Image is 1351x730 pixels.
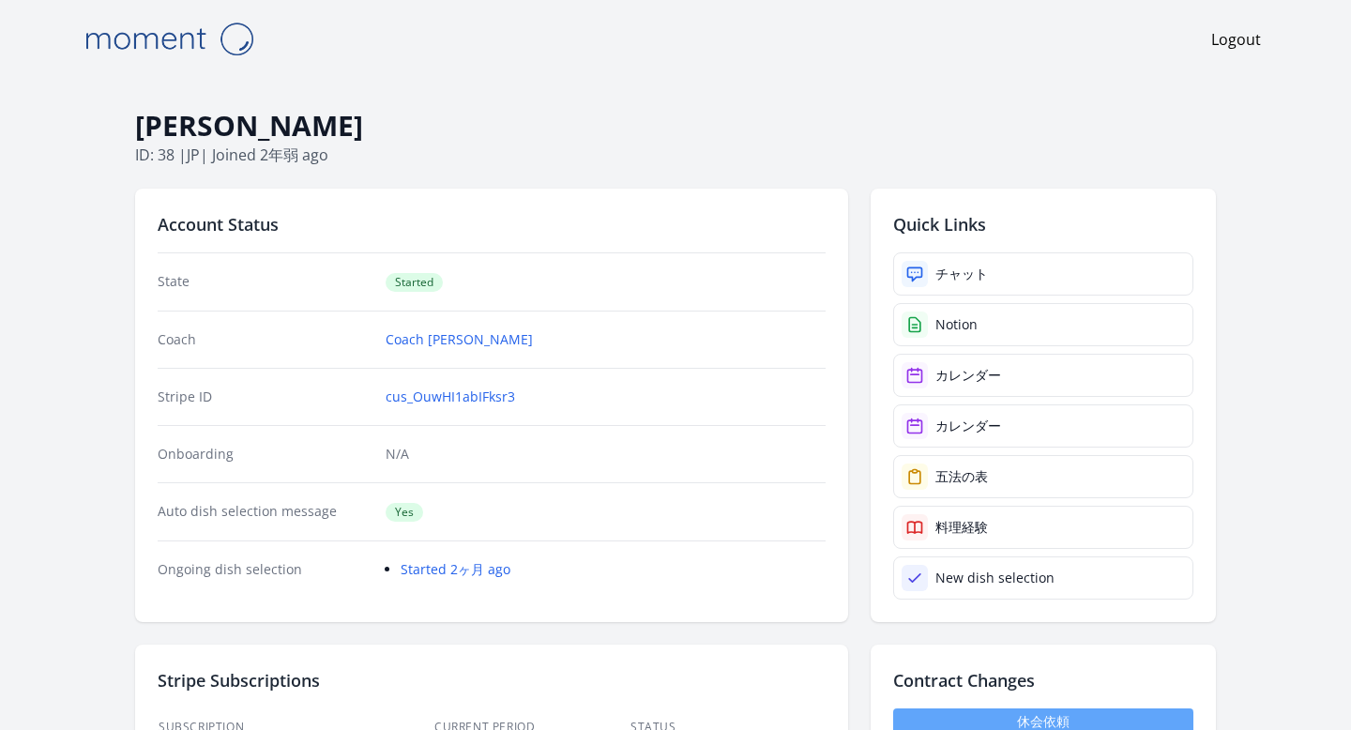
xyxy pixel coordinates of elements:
[893,404,1193,448] a: カレンダー
[158,560,371,579] dt: Ongoing dish selection
[935,417,1001,435] div: カレンダー
[935,569,1055,587] div: New dish selection
[386,445,826,464] p: N/A
[1211,28,1261,51] a: Logout
[386,273,443,292] span: Started
[187,144,200,165] span: jp
[158,445,371,464] dt: Onboarding
[135,144,1216,166] p: ID: 38 | | Joined 2年弱 ago
[75,15,263,63] img: Moment
[386,388,515,406] a: cus_OuwHI1abIFksr3
[935,518,988,537] div: 料理経験
[935,366,1001,385] div: カレンダー
[893,354,1193,397] a: カレンダー
[893,506,1193,549] a: 料理経験
[893,211,1193,237] h2: Quick Links
[893,455,1193,498] a: 五法の表
[893,667,1193,693] h2: Contract Changes
[135,108,1216,144] h1: [PERSON_NAME]
[893,303,1193,346] a: Notion
[158,330,371,349] dt: Coach
[158,388,371,406] dt: Stripe ID
[158,502,371,522] dt: Auto dish selection message
[935,467,988,486] div: 五法の表
[935,315,978,334] div: Notion
[893,556,1193,600] a: New dish selection
[935,265,988,283] div: チャット
[893,252,1193,296] a: チャット
[401,560,510,578] a: Started 2ヶ月 ago
[386,503,423,522] span: Yes
[386,330,533,349] a: Coach [PERSON_NAME]
[158,272,371,292] dt: State
[158,667,826,693] h2: Stripe Subscriptions
[158,211,826,237] h2: Account Status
